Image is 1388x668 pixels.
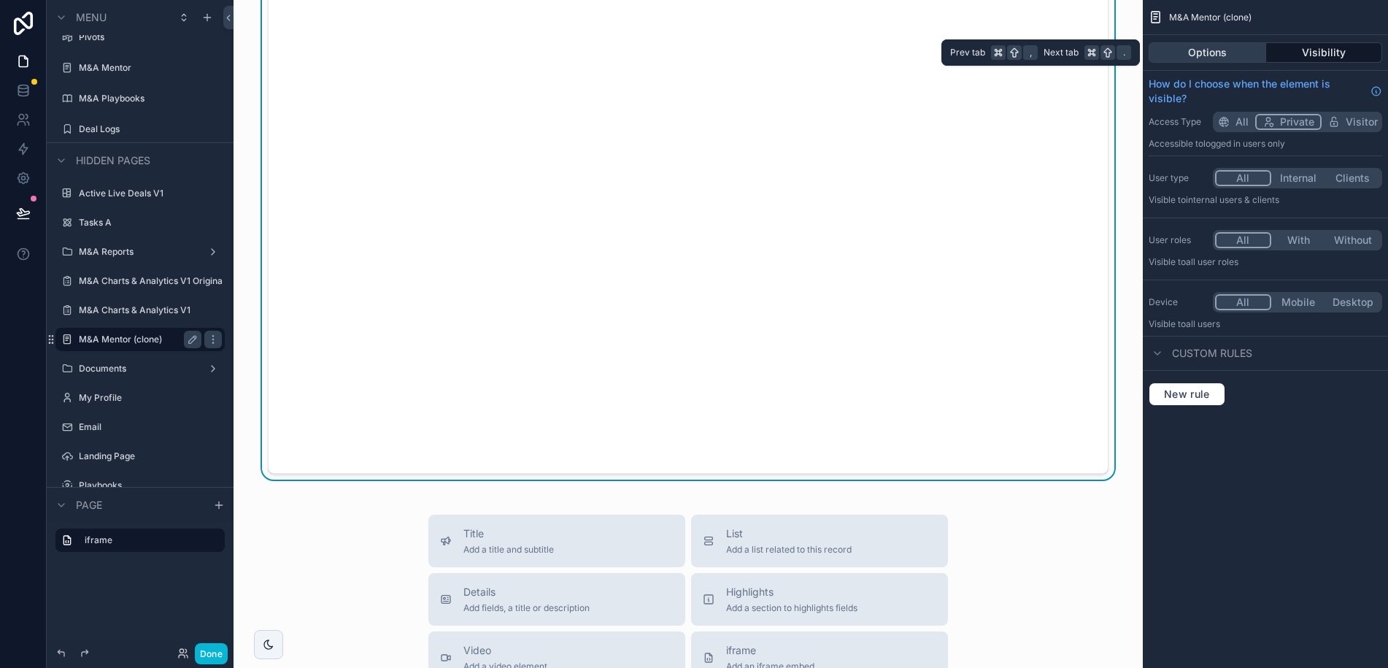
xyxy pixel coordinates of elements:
[463,526,554,541] span: Title
[1149,383,1225,406] button: New rule
[1149,194,1382,206] p: Visible to
[79,334,196,345] label: M&A Mentor (clone)
[1186,194,1279,205] span: Internal users & clients
[726,585,857,599] span: Highlights
[79,31,222,43] label: Pivots
[1325,170,1380,186] button: Clients
[1271,294,1326,310] button: Mobile
[1149,138,1382,150] p: Accessible to
[1149,116,1207,128] label: Access Type
[79,62,222,74] label: M&A Mentor
[726,526,852,541] span: List
[76,10,107,25] span: Menu
[79,363,201,375] label: Documents
[1325,294,1380,310] button: Desktop
[1044,47,1079,58] span: Next tab
[47,522,234,567] div: scrollable content
[1169,12,1252,23] span: M&A Mentor (clone)
[950,47,985,58] span: Prev tab
[463,602,590,614] span: Add fields, a title or description
[1025,47,1036,58] span: ,
[1149,172,1207,184] label: User type
[1266,42,1383,63] button: Visibility
[1149,296,1207,308] label: Device
[726,602,857,614] span: Add a section to highlights fields
[1346,115,1378,129] span: Visitor
[1149,318,1382,330] p: Visible to
[79,246,201,258] label: M&A Reports
[79,93,222,104] label: M&A Playbooks
[1186,318,1220,329] span: all users
[1149,256,1382,268] p: Visible to
[76,498,102,512] span: Page
[1280,115,1314,129] span: Private
[1203,138,1285,149] span: Logged in users only
[79,421,222,433] label: Email
[1118,47,1130,58] span: .
[1271,170,1326,186] button: Internal
[1215,232,1271,248] button: All
[1172,346,1252,361] span: Custom rules
[726,643,814,658] span: iframe
[79,123,222,135] label: Deal Logs
[1271,232,1326,248] button: With
[1158,388,1216,401] span: New rule
[79,217,222,229] label: Tasks A
[691,573,948,626] button: HighlightsAdd a section to highlights fields
[1325,232,1380,248] button: Without
[463,544,554,556] span: Add a title and subtitle
[1149,234,1207,246] label: User roles
[195,643,228,664] button: Done
[79,450,222,462] label: Landing Page
[1235,115,1249,129] span: All
[428,573,685,626] button: DetailsAdd fields, a title or description
[79,304,222,316] label: M&A Charts & Analytics V1
[463,585,590,599] span: Details
[76,153,150,168] span: Hidden pages
[1149,42,1266,63] button: Options
[1186,256,1238,267] span: All user roles
[691,515,948,567] button: ListAdd a list related to this record
[1215,170,1271,186] button: All
[428,515,685,567] button: TitleAdd a title and subtitle
[463,643,547,658] span: Video
[726,544,852,556] span: Add a list related to this record
[85,534,213,546] label: iframe
[79,480,222,491] label: Playbooks
[1215,294,1271,310] button: All
[79,188,222,199] label: Active Live Deals V1
[79,392,222,404] label: My Profile
[79,275,222,287] label: M&A Charts & Analytics V1 Original
[1149,77,1382,106] a: How do I choose when the element is visible?
[1149,77,1365,106] span: How do I choose when the element is visible?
